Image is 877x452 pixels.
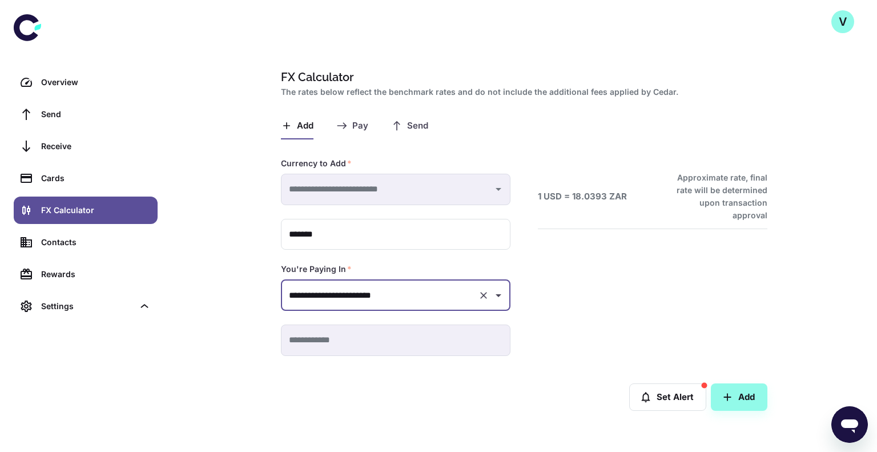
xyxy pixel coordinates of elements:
span: Send [407,121,428,131]
span: Pay [352,121,368,131]
button: Clear [476,287,492,303]
a: Send [14,101,158,128]
div: Rewards [41,268,151,281]
a: Contacts [14,229,158,256]
div: Settings [41,300,134,313]
button: V [831,10,854,33]
div: Send [41,108,151,121]
div: Contacts [41,236,151,249]
div: Settings [14,293,158,320]
button: Set Alert [629,383,706,411]
label: You're Paying In [281,263,352,275]
div: Receive [41,140,151,153]
div: FX Calculator [41,204,151,217]
span: Add [297,121,313,131]
label: Currency to Add [281,158,352,169]
a: FX Calculator [14,197,158,224]
iframe: Button to launch messaging window [831,406,868,443]
a: Receive [14,133,158,160]
h1: FX Calculator [281,69,763,86]
a: Cards [14,165,158,192]
h6: 1 USD = 18.0393 ZAR [538,190,627,203]
div: Overview [41,76,151,89]
div: Cards [41,172,151,185]
a: Overview [14,69,158,96]
button: Open [490,287,506,303]
button: Add [711,383,767,411]
h6: Approximate rate, final rate will be determined upon transaction approval [664,171,767,222]
a: Rewards [14,261,158,288]
h2: The rates below reflect the benchmark rates and do not include the additional fees applied by Cedar. [281,86,763,98]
